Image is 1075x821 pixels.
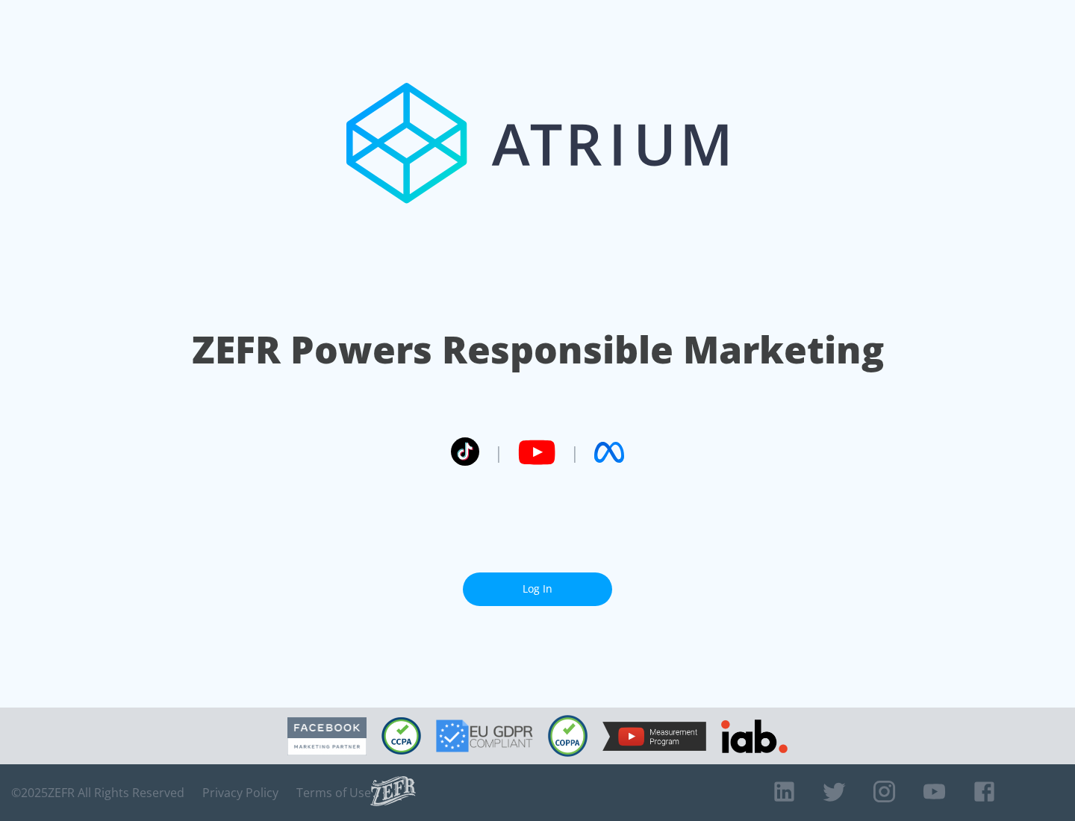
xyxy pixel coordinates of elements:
img: YouTube Measurement Program [602,722,706,751]
a: Terms of Use [296,785,371,800]
img: COPPA Compliant [548,715,588,757]
span: | [570,441,579,463]
a: Privacy Policy [202,785,278,800]
span: | [494,441,503,463]
span: © 2025 ZEFR All Rights Reserved [11,785,184,800]
a: Log In [463,572,612,606]
img: GDPR Compliant [436,719,533,752]
img: Facebook Marketing Partner [287,717,367,755]
img: CCPA Compliant [381,717,421,755]
h1: ZEFR Powers Responsible Marketing [192,324,884,375]
img: IAB [721,719,788,753]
